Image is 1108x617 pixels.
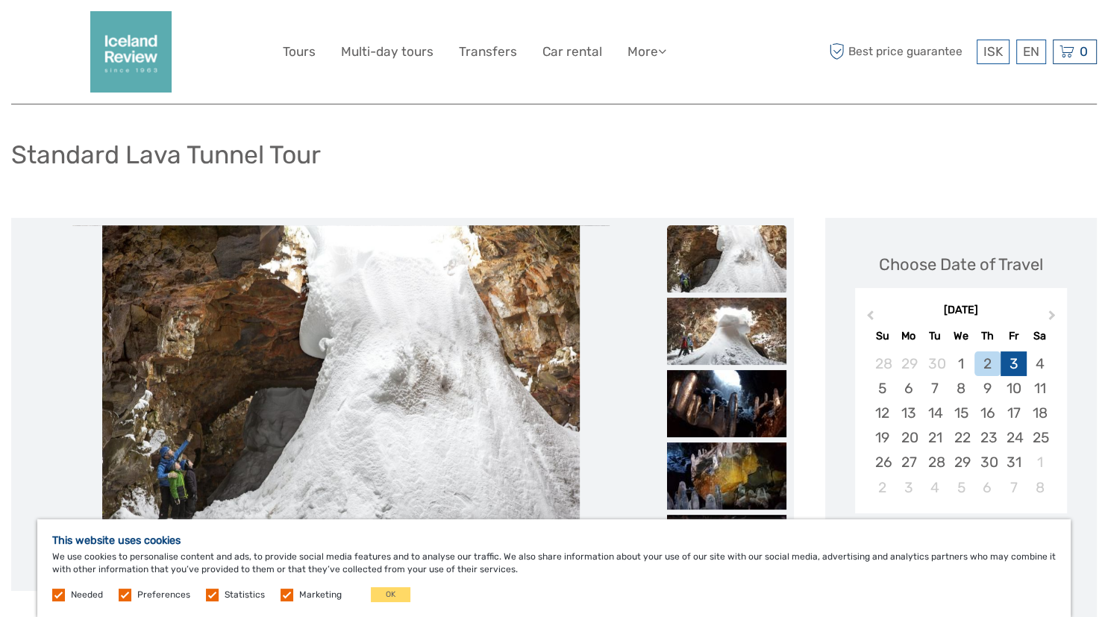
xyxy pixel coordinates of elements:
[1042,307,1065,331] button: Next Month
[974,351,1001,376] div: Choose Thursday, October 2nd, 2025
[948,475,974,500] div: Choose Wednesday, November 5th, 2025
[895,326,921,346] div: Mo
[895,475,921,500] div: Choose Monday, November 3rd, 2025
[1077,44,1090,59] span: 0
[1027,425,1053,450] div: Choose Saturday, October 25th, 2025
[895,351,921,376] div: Choose Monday, September 29th, 2025
[948,376,974,401] div: Choose Wednesday, October 8th, 2025
[102,225,580,583] img: c4959f27ceac4fe49e3d0c05ff8e7a5c_main_slider.jpg
[172,23,190,41] button: Open LiveChat chat widget
[921,475,948,500] div: Choose Tuesday, November 4th, 2025
[667,515,786,582] img: 15b89df7bff5482e86aa1210767bf1b1_slider_thumbnail.jpg
[667,370,786,437] img: 137dde3f524c43d4b126e042d9251933_slider_thumbnail.jpg
[948,401,974,425] div: Choose Wednesday, October 15th, 2025
[974,475,1001,500] div: Choose Thursday, November 6th, 2025
[667,442,786,510] img: 3d744690bbb54fd6890da75d6cc1ecd2_slider_thumbnail.jpg
[1027,376,1053,401] div: Choose Saturday, October 11th, 2025
[921,401,948,425] div: Choose Tuesday, October 14th, 2025
[983,44,1003,59] span: ISK
[921,450,948,475] div: Choose Tuesday, October 28th, 2025
[1027,326,1053,346] div: Sa
[974,376,1001,401] div: Choose Thursday, October 9th, 2025
[1001,376,1027,401] div: Choose Friday, October 10th, 2025
[948,326,974,346] div: We
[948,450,974,475] div: Choose Wednesday, October 29th, 2025
[137,589,190,601] label: Preferences
[90,11,172,93] img: 2352-2242c590-57d0-4cbf-9375-f685811e12ac_logo_big.png
[869,376,895,401] div: Choose Sunday, October 5th, 2025
[542,41,602,63] a: Car rental
[627,41,666,63] a: More
[869,475,895,500] div: Choose Sunday, November 2nd, 2025
[667,298,786,365] img: 95c9160025bd412fb09f1233b7e6b674_slider_thumbnail.jpg
[21,26,169,38] p: We're away right now. Please check back later!
[1027,475,1053,500] div: Choose Saturday, November 8th, 2025
[869,401,895,425] div: Choose Sunday, October 12th, 2025
[1001,401,1027,425] div: Choose Friday, October 17th, 2025
[895,450,921,475] div: Choose Monday, October 27th, 2025
[225,589,265,601] label: Statistics
[1001,475,1027,500] div: Choose Friday, November 7th, 2025
[1001,351,1027,376] div: Choose Friday, October 3rd, 2025
[371,587,410,602] button: OK
[860,351,1062,500] div: month 2025-10
[895,425,921,450] div: Choose Monday, October 20th, 2025
[1001,326,1027,346] div: Fr
[948,351,974,376] div: Choose Wednesday, October 1st, 2025
[283,41,316,63] a: Tours
[857,307,880,331] button: Previous Month
[921,425,948,450] div: Choose Tuesday, October 21st, 2025
[869,425,895,450] div: Choose Sunday, October 19th, 2025
[869,351,895,376] div: Choose Sunday, September 28th, 2025
[948,425,974,450] div: Choose Wednesday, October 22nd, 2025
[921,326,948,346] div: Tu
[459,41,517,63] a: Transfers
[37,519,1071,617] div: We use cookies to personalise content and ads, to provide social media features and to analyse ou...
[825,40,973,64] span: Best price guarantee
[11,140,321,170] h1: Standard Lava Tunnel Tour
[974,450,1001,475] div: Choose Thursday, October 30th, 2025
[1001,425,1027,450] div: Choose Friday, October 24th, 2025
[71,589,103,601] label: Needed
[1027,351,1053,376] div: Choose Saturday, October 4th, 2025
[895,401,921,425] div: Choose Monday, October 13th, 2025
[52,534,1056,547] h5: This website uses cookies
[921,376,948,401] div: Choose Tuesday, October 7th, 2025
[1027,450,1053,475] div: Choose Saturday, November 1st, 2025
[921,351,948,376] div: Choose Tuesday, September 30th, 2025
[974,401,1001,425] div: Choose Thursday, October 16th, 2025
[895,376,921,401] div: Choose Monday, October 6th, 2025
[299,589,342,601] label: Marketing
[341,41,434,63] a: Multi-day tours
[974,326,1001,346] div: Th
[855,303,1067,319] div: [DATE]
[879,253,1043,276] div: Choose Date of Travel
[869,326,895,346] div: Su
[1027,401,1053,425] div: Choose Saturday, October 18th, 2025
[1016,40,1046,64] div: EN
[974,425,1001,450] div: Choose Thursday, October 23rd, 2025
[667,225,786,292] img: c4959f27ceac4fe49e3d0c05ff8e7a5c_slider_thumbnail.jpg
[1001,450,1027,475] div: Choose Friday, October 31st, 2025
[869,450,895,475] div: Choose Sunday, October 26th, 2025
